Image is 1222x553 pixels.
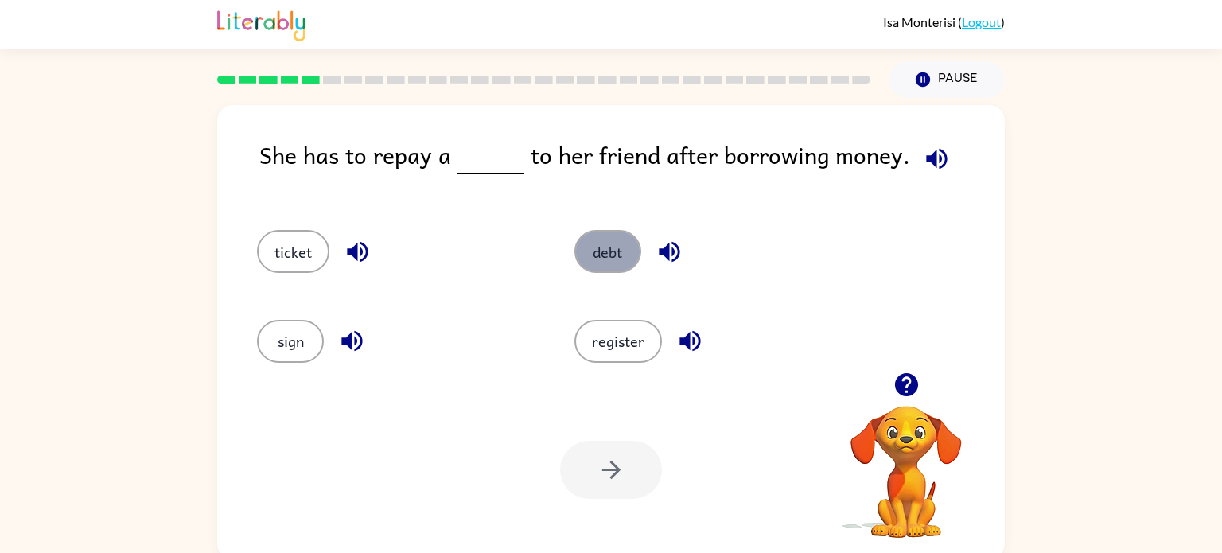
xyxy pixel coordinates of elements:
[883,14,958,29] span: Isa Monterisi
[574,320,662,363] button: register
[257,320,324,363] button: sign
[257,230,329,273] button: ticket
[883,14,1005,29] div: ( )
[827,381,986,540] video: Your browser must support playing .mp4 files to use Literably. Please try using another browser.
[217,6,305,41] img: Literably
[259,137,1005,198] div: She has to repay a to her friend after borrowing money.
[889,61,1005,98] button: Pause
[574,230,641,273] button: debt
[962,14,1001,29] a: Logout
